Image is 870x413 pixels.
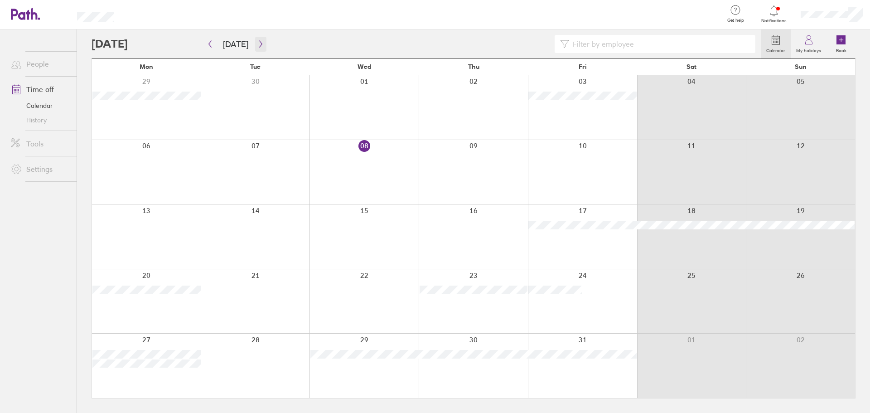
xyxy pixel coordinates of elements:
[579,63,587,70] span: Fri
[140,63,153,70] span: Mon
[4,80,77,98] a: Time off
[721,18,750,23] span: Get help
[831,45,852,53] label: Book
[4,55,77,73] a: People
[686,63,696,70] span: Sat
[759,5,789,24] a: Notifications
[4,135,77,153] a: Tools
[468,63,479,70] span: Thu
[250,63,261,70] span: Tue
[759,18,789,24] span: Notifications
[826,29,855,58] a: Book
[791,45,826,53] label: My holidays
[216,37,256,52] button: [DATE]
[791,29,826,58] a: My holidays
[761,45,791,53] label: Calendar
[4,160,77,178] a: Settings
[569,35,750,53] input: Filter by employee
[795,63,807,70] span: Sun
[358,63,371,70] span: Wed
[4,98,77,113] a: Calendar
[4,113,77,127] a: History
[761,29,791,58] a: Calendar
